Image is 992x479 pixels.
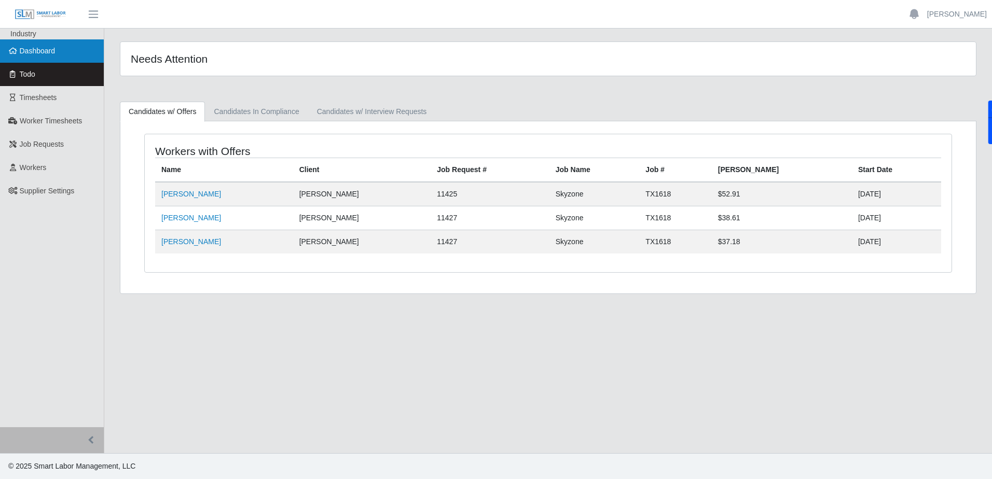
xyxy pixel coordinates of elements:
[639,182,711,206] td: TX1618
[161,237,221,246] a: [PERSON_NAME]
[639,206,711,230] td: TX1618
[308,102,436,122] a: Candidates w/ Interview Requests
[131,52,470,65] h4: Needs Attention
[431,158,549,182] th: Job Request #
[852,206,941,230] td: [DATE]
[852,230,941,254] td: [DATE]
[927,9,987,20] a: [PERSON_NAME]
[293,182,431,206] td: [PERSON_NAME]
[852,182,941,206] td: [DATE]
[20,70,35,78] span: Todo
[10,30,36,38] span: Industry
[155,145,474,158] h4: Workers with Offers
[20,163,47,172] span: Workers
[639,230,711,254] td: TX1618
[431,230,549,254] td: 11427
[712,230,852,254] td: $37.18
[20,117,82,125] span: Worker Timesheets
[293,158,431,182] th: Client
[161,214,221,222] a: [PERSON_NAME]
[155,158,293,182] th: Name
[852,158,941,182] th: Start Date
[20,140,64,148] span: Job Requests
[431,182,549,206] td: 11425
[712,158,852,182] th: [PERSON_NAME]
[293,206,431,230] td: [PERSON_NAME]
[161,190,221,198] a: [PERSON_NAME]
[549,230,640,254] td: Skyzone
[293,230,431,254] td: [PERSON_NAME]
[549,158,640,182] th: Job Name
[20,93,57,102] span: Timesheets
[549,206,640,230] td: Skyzone
[120,102,205,122] a: Candidates w/ Offers
[712,182,852,206] td: $52.91
[15,9,66,20] img: SLM Logo
[549,182,640,206] td: Skyzone
[8,462,135,470] span: © 2025 Smart Labor Management, LLC
[205,102,308,122] a: Candidates In Compliance
[712,206,852,230] td: $38.61
[20,47,56,55] span: Dashboard
[431,206,549,230] td: 11427
[20,187,75,195] span: Supplier Settings
[639,158,711,182] th: Job #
